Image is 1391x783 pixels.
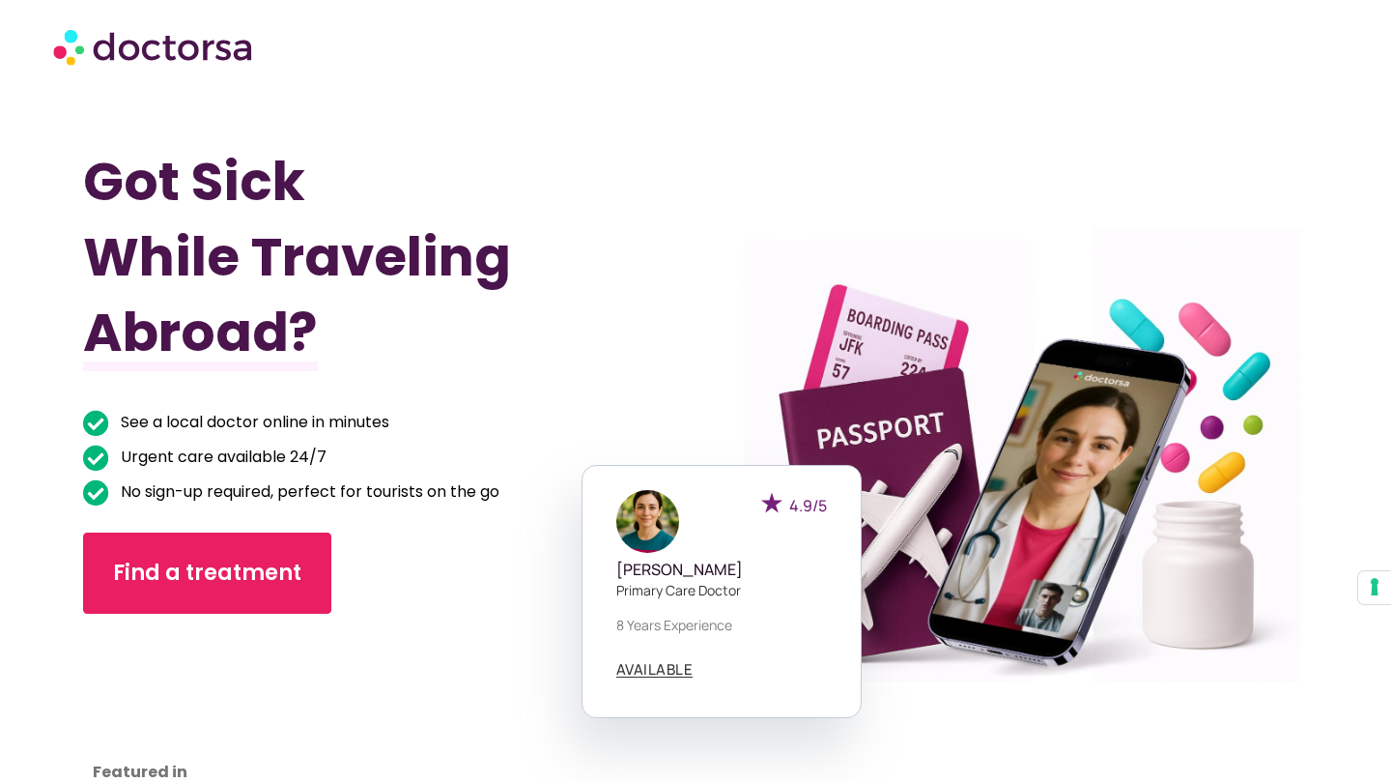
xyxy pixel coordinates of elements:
[116,444,326,471] span: Urgent care available 24/7
[113,558,301,589] span: Find a treatment
[1358,571,1391,604] button: Your consent preferences for tracking technologies
[616,662,694,677] span: AVAILABLE
[116,409,389,436] span: See a local doctor online in minutes
[616,561,827,579] h5: [PERSON_NAME]
[83,533,331,614] a: Find a treatment
[616,662,694,678] a: AVAILABLE
[83,144,604,370] h1: Got Sick While Traveling Abroad?
[616,580,827,600] p: Primary care doctor
[93,761,187,783] strong: Featured in
[116,478,499,506] span: No sign-up required, perfect for tourists on the go
[616,615,827,635] p: 8 years experience
[789,495,827,516] span: 4.9/5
